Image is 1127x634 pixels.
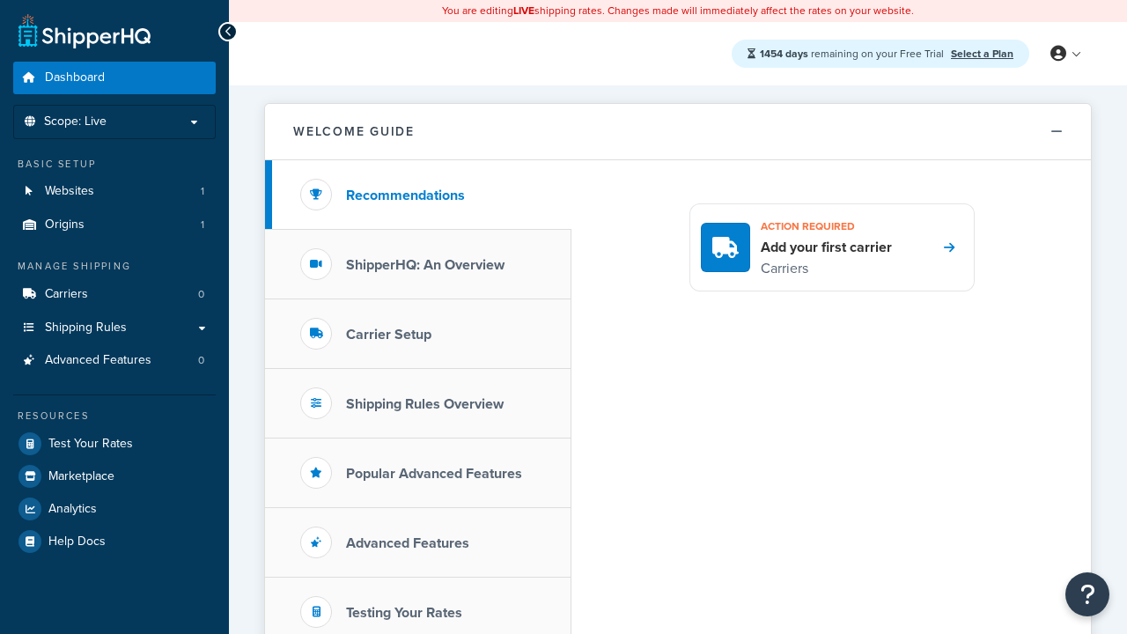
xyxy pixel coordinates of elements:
[346,396,504,412] h3: Shipping Rules Overview
[45,287,88,302] span: Carriers
[48,534,106,549] span: Help Docs
[761,215,892,238] h3: Action required
[346,188,465,203] h3: Recommendations
[13,344,216,377] a: Advanced Features0
[13,259,216,274] div: Manage Shipping
[198,287,204,302] span: 0
[201,217,204,232] span: 1
[346,466,522,482] h3: Popular Advanced Features
[201,184,204,199] span: 1
[48,469,114,484] span: Marketplace
[13,175,216,208] a: Websites1
[13,62,216,94] a: Dashboard
[45,217,85,232] span: Origins
[45,353,151,368] span: Advanced Features
[13,526,216,557] a: Help Docs
[513,3,534,18] b: LIVE
[13,278,216,311] li: Carriers
[13,493,216,525] a: Analytics
[45,184,94,199] span: Websites
[760,46,808,62] strong: 1454 days
[293,125,415,138] h2: Welcome Guide
[265,104,1091,160] button: Welcome Guide
[13,209,216,241] li: Origins
[45,70,105,85] span: Dashboard
[13,409,216,424] div: Resources
[45,321,127,335] span: Shipping Rules
[48,502,97,517] span: Analytics
[13,461,216,492] a: Marketplace
[951,46,1013,62] a: Select a Plan
[761,257,892,280] p: Carriers
[13,312,216,344] a: Shipping Rules
[346,327,431,343] h3: Carrier Setup
[761,238,892,257] h4: Add your first carrier
[346,257,505,273] h3: ShipperHQ: An Overview
[346,535,469,551] h3: Advanced Features
[13,278,216,311] a: Carriers0
[13,344,216,377] li: Advanced Features
[13,209,216,241] a: Origins1
[48,437,133,452] span: Test Your Rates
[1065,572,1109,616] button: Open Resource Center
[13,157,216,172] div: Basic Setup
[346,605,462,621] h3: Testing Your Rates
[198,353,204,368] span: 0
[13,175,216,208] li: Websites
[44,114,107,129] span: Scope: Live
[760,46,947,62] span: remaining on your Free Trial
[13,428,216,460] a: Test Your Rates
